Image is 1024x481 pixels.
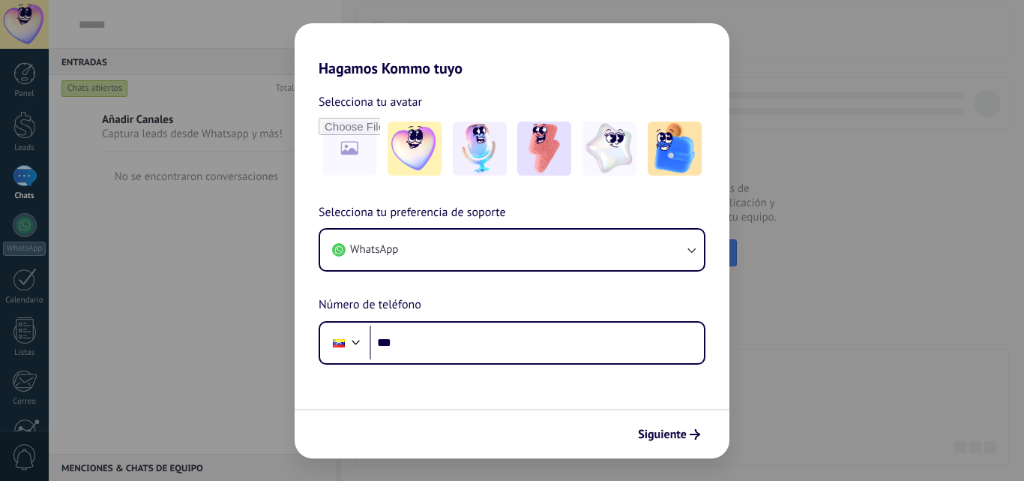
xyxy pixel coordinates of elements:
[582,122,636,176] img: -4.jpeg
[453,122,507,176] img: -2.jpeg
[388,122,442,176] img: -1.jpeg
[295,23,729,77] h2: Hagamos Kommo tuyo
[517,122,571,176] img: -3.jpeg
[631,422,707,447] button: Siguiente
[319,203,506,223] span: Selecciona tu preferencia de soporte
[325,327,353,359] div: Venezuela: + 58
[638,429,687,440] span: Siguiente
[648,122,702,176] img: -5.jpeg
[319,296,421,315] span: Número de teléfono
[319,92,422,112] span: Selecciona tu avatar
[320,230,704,270] button: WhatsApp
[350,242,398,257] span: WhatsApp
